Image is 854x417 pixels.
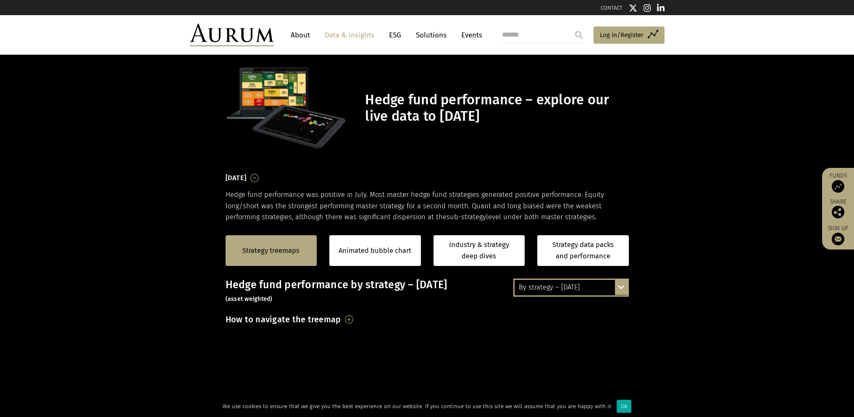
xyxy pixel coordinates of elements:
[594,27,665,44] a: Log in/Register
[629,4,637,12] img: Twitter icon
[826,225,850,245] a: Sign up
[226,312,341,327] h3: How to navigate the treemap
[600,30,644,40] span: Log in/Register
[321,27,378,43] a: Data & Insights
[832,206,844,218] img: Share this post
[242,245,300,256] a: Strategy treemaps
[832,233,844,245] img: Sign up to our newsletter
[226,295,273,303] small: (asset weighted)
[457,27,482,43] a: Events
[570,27,587,43] input: Submit
[657,4,665,12] img: Linkedin icon
[617,400,631,413] div: Ok
[226,279,629,304] h3: Hedge fund performance by strategy – [DATE]
[537,235,629,266] a: Strategy data packs and performance
[644,4,651,12] img: Instagram icon
[412,27,451,43] a: Solutions
[286,27,314,43] a: About
[601,5,623,11] a: CONTACT
[190,24,274,46] img: Aurum
[515,280,628,295] div: By strategy – [DATE]
[339,245,411,256] a: Animated bubble chart
[832,180,844,193] img: Access Funds
[385,27,405,43] a: ESG
[226,189,629,223] p: Hedge fund performance was positive in July. Most master hedge fund strategies generated positive...
[447,213,486,221] span: sub-strategy
[365,92,626,125] h1: Hedge fund performance – explore our live data to [DATE]
[434,235,525,266] a: Industry & strategy deep dives
[226,172,247,184] h3: [DATE]
[826,199,850,218] div: Share
[826,172,850,193] a: Funds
